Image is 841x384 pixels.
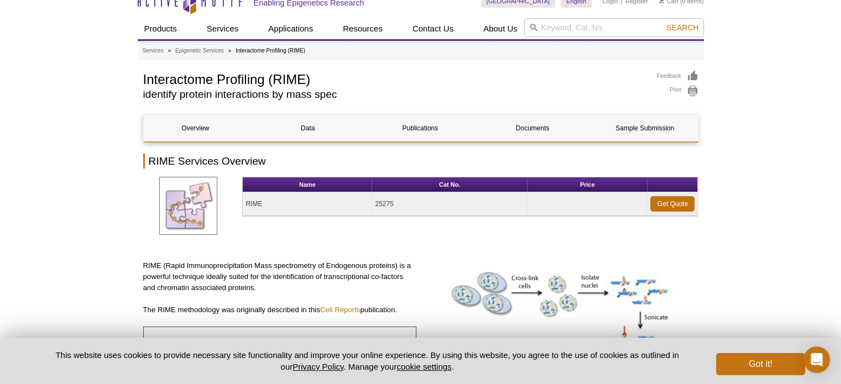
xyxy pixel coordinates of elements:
a: Feedback [657,70,698,82]
button: Got it! [716,353,805,375]
a: Services [143,46,164,56]
a: Epigenetic Services [175,46,224,56]
a: Resources [336,18,389,39]
th: Name [243,177,372,192]
li: » [168,48,171,54]
img: RIME Service [159,177,217,235]
a: Cell Reports [320,306,361,314]
span: Search [666,23,698,32]
button: cookie settings [396,362,451,371]
a: Services [200,18,245,39]
a: About Us [477,18,524,39]
a: Overview [144,115,248,141]
a: Products [138,18,184,39]
a: Privacy Policy [292,362,343,371]
p: The RIME methodology was originally described in this publication. [143,304,417,315]
div: Open Intercom Messenger [803,346,830,373]
td: RIME [243,192,372,216]
th: Cat No. [372,177,527,192]
a: Publications [368,115,472,141]
p: This website uses cookies to provide necessary site functionality and improve your online experie... [36,349,698,372]
td: 25275 [372,192,527,216]
h2: identify protein interactions by mass spec [143,90,646,99]
input: Keyword, Cat. No. [524,18,704,37]
a: Data [256,115,360,141]
a: Contact Us [406,18,460,39]
button: Search [663,23,702,33]
h1: Interactome Profiling (RIME) [143,70,646,87]
a: Print [657,85,698,97]
a: Applications [262,18,320,39]
a: Sample Submission [593,115,697,141]
li: Interactome Profiling (RIME) [236,48,305,54]
th: Price [527,177,648,192]
a: Documents [480,115,584,141]
a: Get Quote [650,196,694,212]
h2: RIME Services Overview [143,154,698,169]
p: RIME (Rapid Immunoprecipitation Mass spectrometry of Endogenous proteins) is a powerful technique... [143,260,417,293]
li: » [228,48,232,54]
